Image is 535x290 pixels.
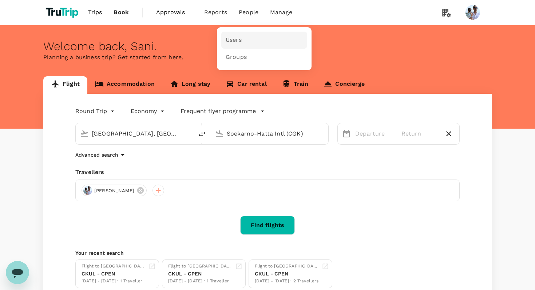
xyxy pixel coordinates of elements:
div: [PERSON_NAME] [82,185,147,196]
span: Approvals [156,8,193,17]
img: Sani Gouw [465,5,480,20]
button: Advanced search [75,150,127,159]
a: Groups [221,49,307,66]
div: [DATE] - [DATE] · 1 Traveller [168,278,232,285]
button: Open [188,133,190,134]
div: [DATE] - [DATE] · 2 Travellers [255,278,319,285]
button: delete [193,125,211,143]
a: Train [274,76,316,94]
p: Departure [355,129,392,138]
a: Concierge [316,76,372,94]
div: Round Trip [75,105,116,117]
iframe: Button to launch messaging window [6,261,29,284]
p: Your recent search [75,249,460,257]
button: Find flights [240,216,295,235]
a: Long stay [162,76,218,94]
p: Planning a business trip? Get started from here. [43,53,492,62]
a: Users [221,32,307,49]
p: Return [401,129,439,138]
div: CKUL - CPEN [82,270,146,278]
span: Groups [226,53,247,61]
div: CKUL - CPEN [168,270,232,278]
div: Flight to [GEOGRAPHIC_DATA] [168,263,232,270]
span: Manage [270,8,292,17]
img: TruTrip logo [43,4,82,20]
a: Flight [43,76,87,94]
span: Book [114,8,129,17]
div: Travellers [75,168,460,177]
div: CKUL - CPEN [255,270,319,278]
span: Users [226,36,242,44]
span: Trips [88,8,102,17]
button: Frequent flyer programme [181,107,265,116]
a: Car rental [218,76,274,94]
div: [DATE] - [DATE] · 1 Traveller [82,278,146,285]
span: Reports [204,8,227,17]
button: Open [323,133,325,134]
div: Flight to [GEOGRAPHIC_DATA] [255,263,319,270]
div: Economy [131,105,166,117]
img: avatar-6695f0dd85a4d.png [83,186,92,195]
a: Accommodation [87,76,162,94]
input: Depart from [92,128,178,139]
div: Flight to [GEOGRAPHIC_DATA] [82,263,146,270]
div: Welcome back , Sani . [43,40,492,53]
span: People [239,8,258,17]
input: Going to [227,128,313,139]
p: Frequent flyer programme [181,107,256,116]
p: Advanced search [75,151,118,158]
span: [PERSON_NAME] [90,187,139,194]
